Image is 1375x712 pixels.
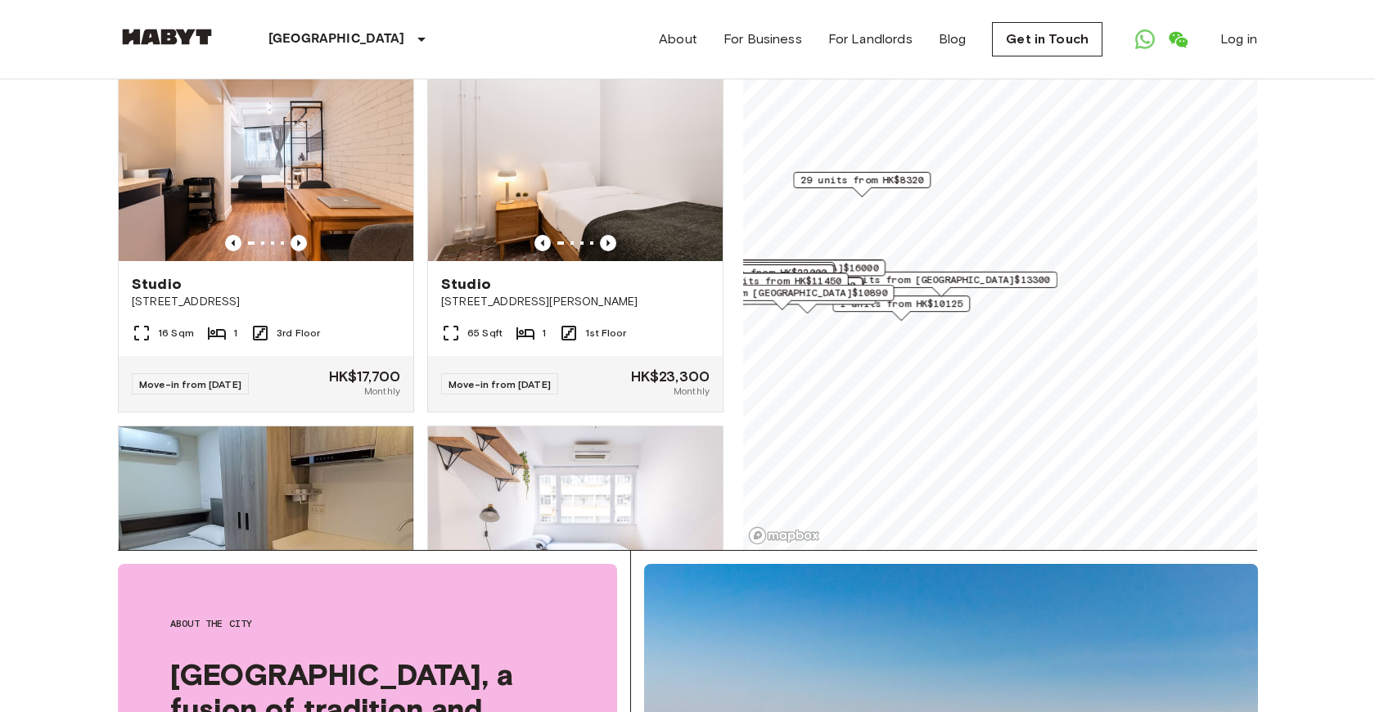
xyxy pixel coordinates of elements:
[233,326,237,340] span: 1
[677,286,887,300] span: 1 units from [GEOGRAPHIC_DATA]$10890
[139,378,241,390] span: Move-in from [DATE]
[660,259,886,285] div: Map marker
[449,378,551,390] span: Move-in from [DATE]
[427,64,724,412] a: Marketing picture of unit HK-01-059-001-001Previous imagePrevious imageStudio[STREET_ADDRESS][PER...
[364,384,400,399] span: Monthly
[428,426,723,623] img: Marketing picture of unit HK-01-012-001-03
[291,235,307,251] button: Previous image
[441,294,710,310] span: [STREET_ADDRESS][PERSON_NAME]
[793,172,931,197] div: Map marker
[669,285,895,310] div: Map marker
[277,326,320,340] span: 3rd Floor
[600,235,616,251] button: Previous image
[738,288,876,313] div: Map marker
[268,29,405,49] p: [GEOGRAPHIC_DATA]
[659,29,697,49] a: About
[697,264,835,290] div: Map marker
[705,263,827,277] span: 2 units from HK$10170
[1220,29,1257,49] a: Log in
[800,173,923,187] span: 29 units from HK$8320
[467,326,503,340] span: 65 Sqft
[826,272,1057,297] div: Map marker
[704,265,827,280] span: 1 units from HK$22000
[132,274,182,294] span: Studio
[118,29,216,45] img: Habyt
[329,369,400,384] span: HK$17,700
[719,273,841,288] span: 1 units from HK$11450
[840,296,962,311] span: 1 units from HK$10125
[697,264,834,290] div: Map marker
[132,294,400,310] span: [STREET_ADDRESS]
[428,65,723,261] img: Marketing picture of unit HK-01-059-001-001
[118,64,414,412] a: Marketing picture of unit HK-01-063-008-001Previous imagePrevious imageStudio[STREET_ADDRESS]16 S...
[992,22,1102,56] a: Get in Touch
[674,384,710,399] span: Monthly
[158,326,194,340] span: 16 Sqm
[832,295,970,321] div: Map marker
[542,326,546,340] span: 1
[585,326,626,340] span: 1st Floor
[939,29,967,49] a: Blog
[697,262,835,287] div: Map marker
[1161,23,1194,56] a: Open WeChat
[724,29,802,49] a: For Business
[631,369,710,384] span: HK$23,300
[748,526,820,545] a: Mapbox logo
[119,65,413,261] img: Marketing picture of unit HK-01-063-008-001
[828,29,913,49] a: For Landlords
[170,616,565,631] span: About the city
[833,273,1050,287] span: 12 units from [GEOGRAPHIC_DATA]$13300
[534,235,551,251] button: Previous image
[441,274,491,294] span: Studio
[119,426,413,623] img: Marketing picture of unit HK-01-067-087-01
[711,273,849,298] div: Map marker
[1129,23,1161,56] a: Open WhatsApp
[225,235,241,251] button: Previous image
[668,260,878,275] span: 2 units from [GEOGRAPHIC_DATA]$16000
